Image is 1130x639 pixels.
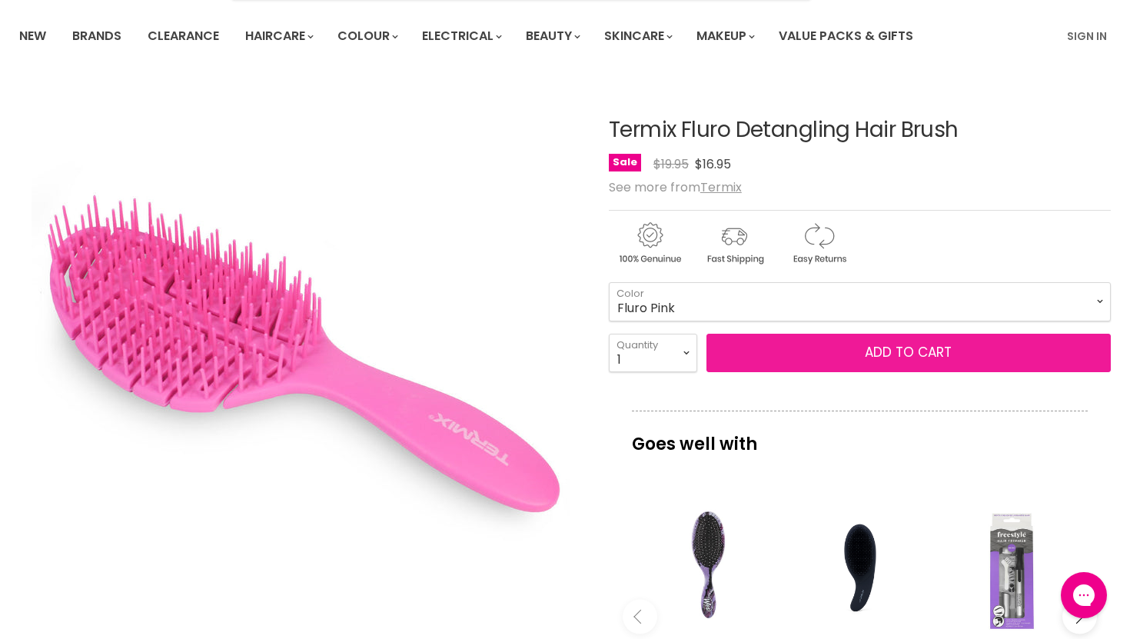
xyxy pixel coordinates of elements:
span: Sale [609,154,641,171]
a: Brands [61,20,133,52]
a: Electrical [410,20,511,52]
h1: Termix Fluro Detangling Hair Brush [609,118,1111,142]
img: genuine.gif [609,220,690,267]
a: New [8,20,58,52]
span: See more from [609,178,742,196]
button: Add to cart [706,334,1111,372]
a: Termix [700,178,742,196]
img: Termix Fluro Detangling Hair Brush [32,92,570,630]
a: Beauty [514,20,590,52]
a: Colour [326,20,407,52]
span: $19.95 [653,155,689,173]
iframe: Gorgias live chat messenger [1053,567,1115,624]
span: $16.95 [695,155,731,173]
a: Clearance [136,20,231,52]
a: Sign In [1058,20,1116,52]
p: Goes well with [632,411,1088,461]
img: returns.gif [778,220,859,267]
img: shipping.gif [693,220,775,267]
span: Add to cart [865,343,952,361]
a: Skincare [593,20,682,52]
a: Haircare [234,20,323,52]
a: Value Packs & Gifts [767,20,925,52]
a: Makeup [685,20,764,52]
select: Quantity [609,334,697,372]
ul: Main menu [8,14,992,58]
